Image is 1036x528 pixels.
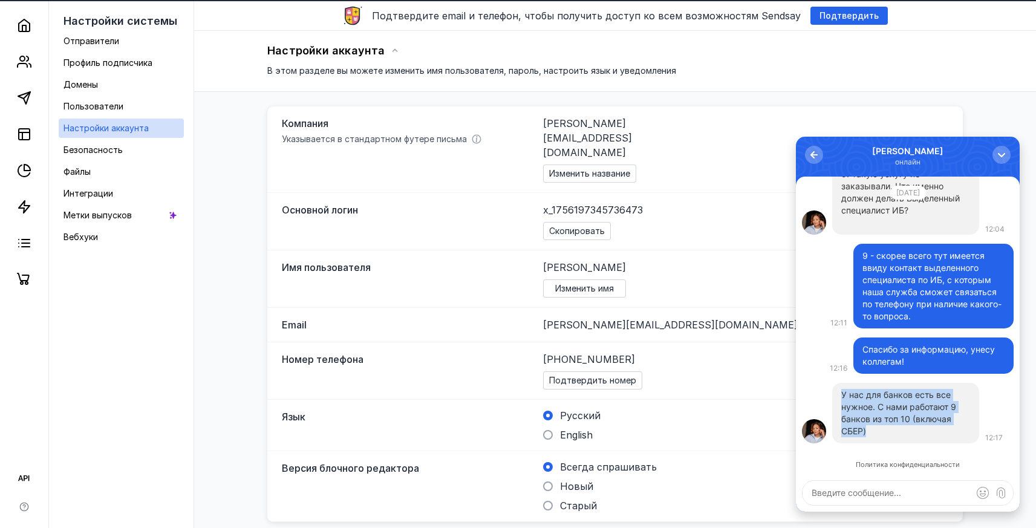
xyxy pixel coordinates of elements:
span: Метки выпусков [64,210,132,220]
div: Спасибо за информацию, унесу коллегам! [67,207,209,231]
span: Настройки системы [64,15,177,27]
button: Изменить название [543,165,636,183]
span: Пользователи [64,101,123,111]
span: Вебхуки [64,232,98,242]
button: Изменить имя [543,279,626,298]
button: Скопировать [543,222,611,240]
span: Отправители [64,36,119,46]
span: Подтвердить номер [549,376,636,386]
span: 12:16 [34,227,51,236]
span: Email [282,319,307,331]
span: Номер телефона [282,353,363,365]
span: English [560,429,593,441]
span: Файлы [64,166,91,177]
span: Всегда спрашивать [560,461,657,473]
span: [PERSON_NAME][EMAIL_ADDRESS][DOMAIN_NAME] [543,117,632,158]
a: Интеграции [59,184,184,203]
span: Основной логин [282,204,358,216]
span: Новый [560,480,593,492]
span: Домены [64,79,98,90]
span: Язык [282,411,305,423]
span: 12:04 [189,88,209,97]
a: Отправители [59,31,184,51]
span: Версия блочного редактора [282,462,419,474]
a: Настройки аккаунта [59,119,184,138]
span: Подтвердите email и телефон, чтобы получить доступ ко всем возможностям Sendsay [372,10,801,22]
span: Подтвердить [819,11,879,21]
div: [DATE] [94,49,130,63]
a: Вебхуки [59,227,184,247]
span: Русский [560,409,601,422]
span: Старый [560,500,597,512]
a: Метки выпусков [59,206,184,225]
a: Профиль подписчика [59,53,184,73]
span: Настройки аккаунта [267,44,385,57]
span: В этом разделе вы можете изменить имя пользователя, пароль, настроить язык и уведомления [267,65,676,76]
div: [PERSON_NAME] [76,9,148,20]
span: x_1756197345736473 [543,203,643,217]
a: Домены [59,75,184,94]
button: Подтвердить номер [543,371,642,389]
a: Файлы [59,162,184,181]
span: Профиль подписчика [64,57,152,68]
span: 12:17 [189,296,207,305]
a: Пользователи [59,97,184,116]
div: 9 - скорее всего тут имеется ввиду контакт выделенного специалиста по ИБ, с которым наша служба с... [67,113,209,186]
button: Подтвердить [810,7,888,25]
span: Настройки аккаунта [64,123,149,133]
span: [PERSON_NAME] [543,261,626,273]
a: Безопасность [59,140,184,160]
span: Безопасность [64,145,123,155]
span: Имя пользователя [282,261,371,273]
span: Указывается в стандартном футере письма [282,134,467,144]
span: [PERSON_NAME][EMAIL_ADDRESS][DOMAIN_NAME] [543,319,798,331]
div: онлайн [76,20,148,31]
span: Изменить название [549,169,630,179]
span: Скопировать [549,226,605,236]
span: Интеграции [64,188,113,198]
p: У нас для банков есть все нужное. С нами работают 9 банков из топ 10 (включая СБЕР) [45,252,174,301]
span: Компания [282,117,328,129]
a: Политика конфиденциальности [60,325,164,331]
span: [PHONE_NUMBER] [543,352,635,367]
span: Изменить имя [555,284,614,294]
span: 12:11 [34,181,51,191]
